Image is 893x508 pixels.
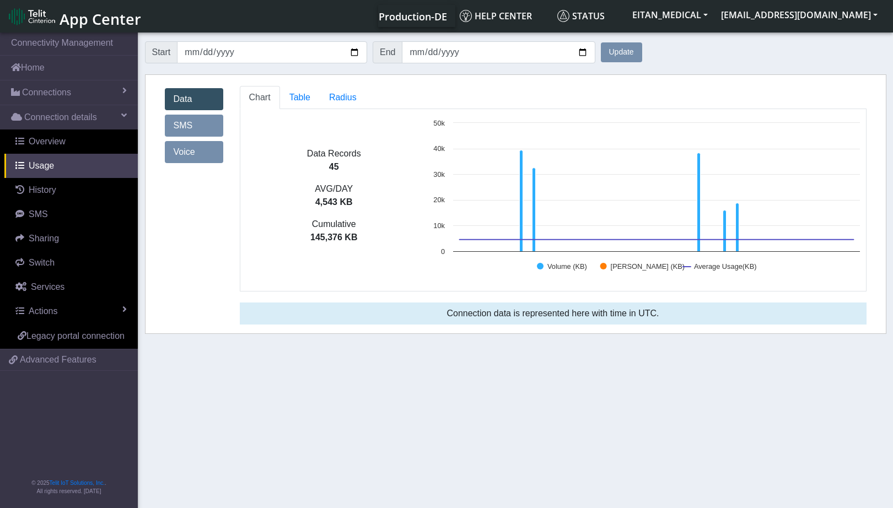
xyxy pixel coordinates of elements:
[165,115,223,137] a: SMS
[714,5,884,25] button: [EMAIL_ADDRESS][DOMAIN_NAME]
[289,93,310,102] span: Table
[433,221,445,230] text: 10k
[9,4,139,28] a: App Center
[29,137,66,146] span: Overview
[9,8,55,25] img: logo-telit-cinterion-gw-new.png
[455,5,553,27] a: Help center
[50,480,105,486] a: Telit IoT Solutions, Inc.
[4,178,138,202] a: History
[60,9,141,29] span: App Center
[240,231,428,244] p: 145,376 KB
[4,251,138,275] a: Switch
[20,353,96,366] span: Advanced Features
[441,247,445,256] text: 0
[240,86,867,109] ul: Tabs
[240,160,428,174] p: 45
[460,10,532,22] span: Help center
[240,218,428,231] p: Cumulative
[557,10,569,22] img: status.svg
[29,234,59,243] span: Sharing
[626,5,714,25] button: EITAN_MEDICAL
[553,5,626,27] a: Status
[601,42,642,62] button: Update
[4,129,138,154] a: Overview
[379,10,447,23] span: Production-DE
[557,10,605,22] span: Status
[433,196,445,204] text: 20k
[29,306,57,316] span: Actions
[694,262,757,271] text: Average Usage(KB)
[240,147,428,160] p: Data Records
[378,5,446,27] a: Your current platform instance
[240,182,428,196] p: AVG/DAY
[29,185,56,194] span: History
[4,275,138,299] a: Services
[4,226,138,251] a: Sharing
[26,331,125,341] span: Legacy portal connection
[29,161,54,170] span: Usage
[165,141,223,163] a: Voice
[22,86,71,99] span: Connections
[433,144,445,153] text: 40k
[24,111,97,124] span: Connection details
[373,41,402,63] span: End
[433,119,445,127] text: 50k
[4,154,138,178] a: Usage
[31,282,64,291] span: Services
[547,262,587,271] text: Volume (KB)
[611,262,685,271] text: [PERSON_NAME] (KB)
[4,202,138,226] a: SMS
[329,93,357,102] span: Radius
[240,196,428,209] p: 4,543 KB
[460,10,472,22] img: knowledge.svg
[145,41,178,63] span: Start
[4,299,138,323] a: Actions
[240,302,867,325] div: Connection data is represented here with time in UTC.
[249,93,271,102] span: Chart
[29,258,55,267] span: Switch
[165,88,223,110] a: Data
[29,209,48,219] span: SMS
[433,170,445,179] text: 30k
